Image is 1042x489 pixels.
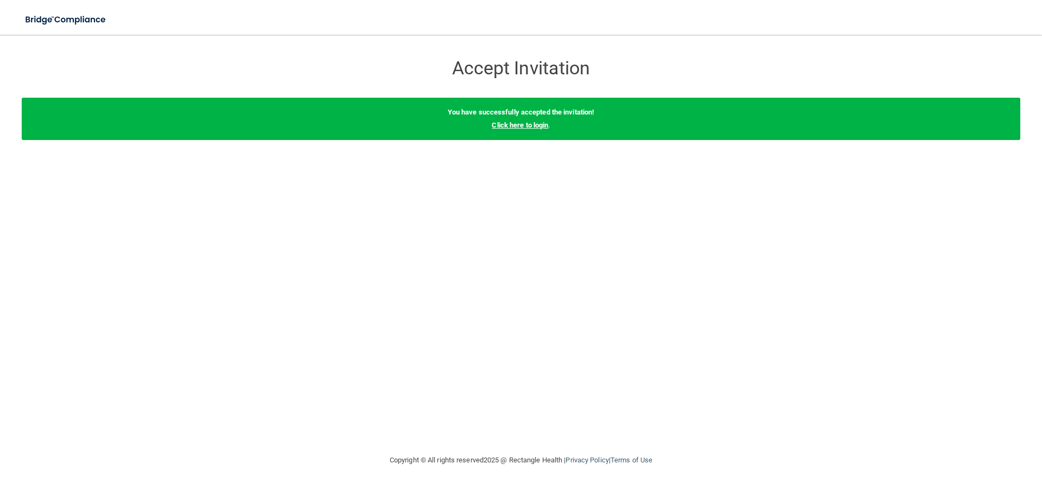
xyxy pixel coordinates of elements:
[448,108,595,116] b: You have successfully accepted the invitation!
[566,456,608,464] a: Privacy Policy
[492,121,548,129] a: Click here to login
[323,443,719,478] div: Copyright © All rights reserved 2025 @ Rectangle Health | |
[323,58,719,78] h3: Accept Invitation
[16,9,116,31] img: bridge_compliance_login_screen.278c3ca4.svg
[22,98,1020,140] div: .
[611,456,652,464] a: Terms of Use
